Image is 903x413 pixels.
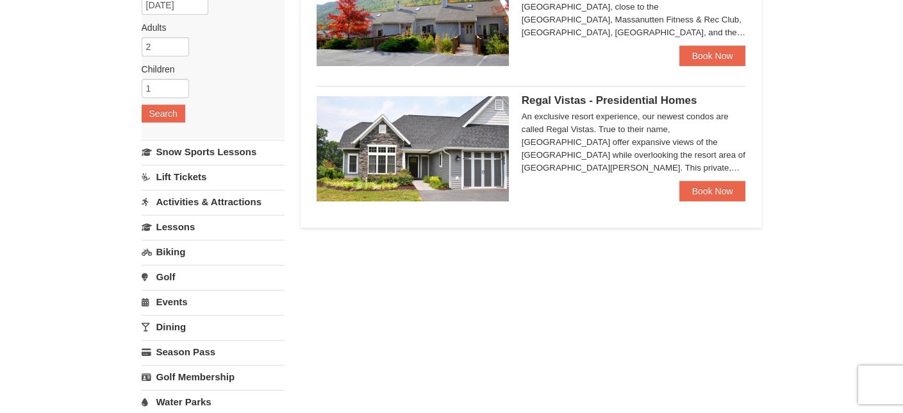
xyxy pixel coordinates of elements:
[142,105,185,122] button: Search
[142,21,275,34] label: Adults
[679,46,746,66] a: Book Now
[142,190,285,214] a: Activities & Attractions
[142,240,285,264] a: Biking
[142,165,285,189] a: Lift Tickets
[522,94,697,106] span: Regal Vistas - Presidential Homes
[317,96,509,201] img: 19218991-1-902409a9.jpg
[142,63,275,76] label: Children
[522,110,746,174] div: An exclusive resort experience, our newest condos are called Regal Vistas. True to their name, [G...
[142,340,285,364] a: Season Pass
[142,290,285,314] a: Events
[142,215,285,239] a: Lessons
[142,265,285,289] a: Golf
[142,365,285,389] a: Golf Membership
[142,315,285,339] a: Dining
[679,181,746,201] a: Book Now
[142,140,285,164] a: Snow Sports Lessons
